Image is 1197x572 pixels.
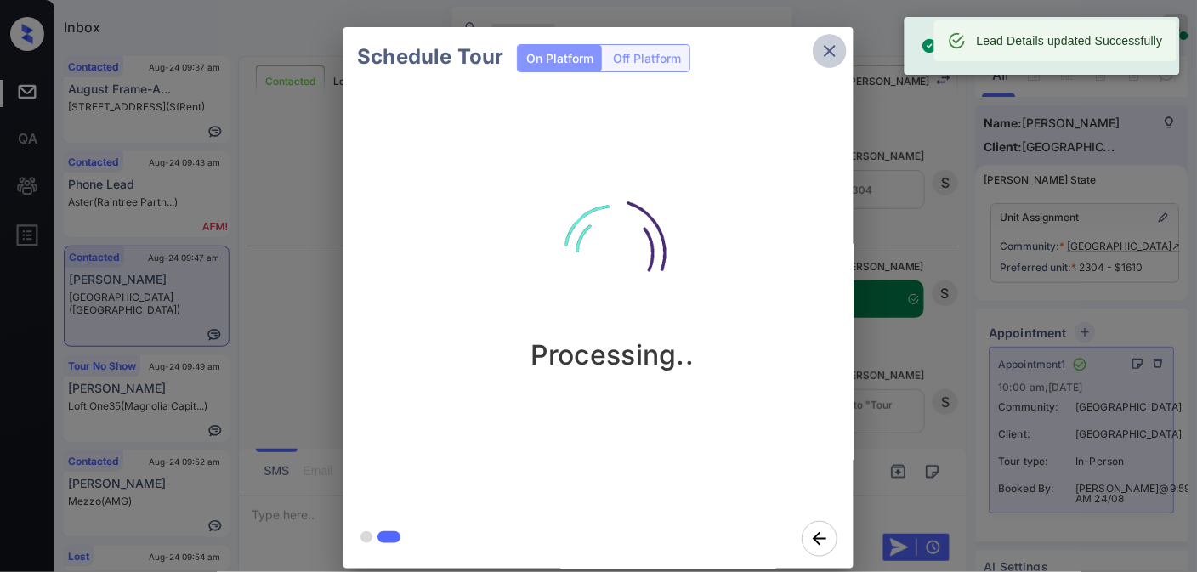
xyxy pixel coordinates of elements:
[922,22,1166,70] div: Tour with appointmentId 29817653 booked successfully
[530,338,695,371] p: Processing..
[813,34,847,68] button: close
[527,168,697,338] img: loading.aa47eedddbc51aad1905.gif
[343,27,517,87] h2: Schedule Tour
[977,25,1163,56] div: Lead Details updated Successfully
